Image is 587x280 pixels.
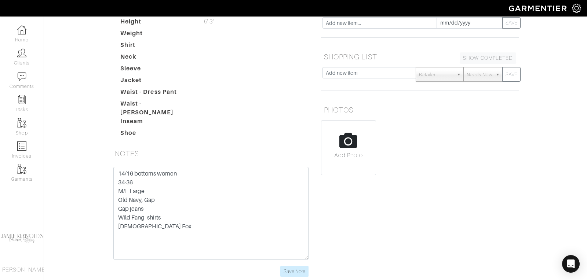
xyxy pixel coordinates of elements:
[115,88,198,99] dt: Waist - Dress Pant
[115,17,198,29] dt: Height
[17,25,26,34] img: dashboard-icon-dbcd8f5a0b271acd01030246c82b418ddd0df26cd7fceb0bd07c9910d44c42f6.png
[115,52,198,64] dt: Neck
[112,146,310,161] h5: NOTES
[562,255,580,273] div: Open Intercom Messenger
[115,41,198,52] dt: Shirt
[17,48,26,58] img: clients-icon-6bae9207a08558b7cb47a8932f037763ab4055f8c8b6bfacd5dc20c3e0201464.png
[322,17,437,29] input: Add new item...
[17,165,26,174] img: garments-icon-b7da505a4dc4fd61783c78ac3ca0ef83fa9d6f193b1c9dc38574b1d14d53ca28.png
[280,266,309,277] input: Save Note
[115,129,198,140] dt: Shoe
[115,29,198,41] dt: Weight
[204,17,214,26] span: 5' 3"
[505,2,572,15] img: garmentier-logo-header-white-b43fb05a5012e4ada735d5af1a66efaba907eab6374d6393d1fbf88cb4ef424d.png
[502,67,521,82] button: SAVE
[321,103,519,117] h5: PHOTOS
[467,67,492,82] span: Needs Now
[17,141,26,151] img: orders-icon-0abe47150d42831381b5fb84f609e132dff9fe21cb692f30cb5eec754e2cba89.png
[115,117,198,129] dt: Inseam
[17,95,26,104] img: reminder-icon-8004d30b9f0a5d33ae49ab947aed9ed385cf756f9e5892f1edd6e32f2345188e.png
[17,72,26,81] img: comment-icon-a0a6a9ef722e966f86d9cbdc48e553b5cf19dbc54f86b18d962a5391bc8f6eb6.png
[419,67,453,82] span: Retailer
[17,118,26,128] img: garments-icon-b7da505a4dc4fd61783c78ac3ca0ef83fa9d6f193b1c9dc38574b1d14d53ca28.png
[460,52,516,64] a: SHOW COMPLETED
[322,67,416,78] input: Add new item
[115,76,198,88] dt: Jacket
[321,49,519,64] h5: SHOPPING LIST
[572,4,581,13] img: gear-icon-white-bd11855cb880d31180b6d7d6211b90ccbf57a29d726f0c71d8c61bd08dd39cc2.png
[115,99,198,117] dt: Waist - [PERSON_NAME]
[115,64,198,76] dt: Sleeve
[502,17,521,29] button: SAVE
